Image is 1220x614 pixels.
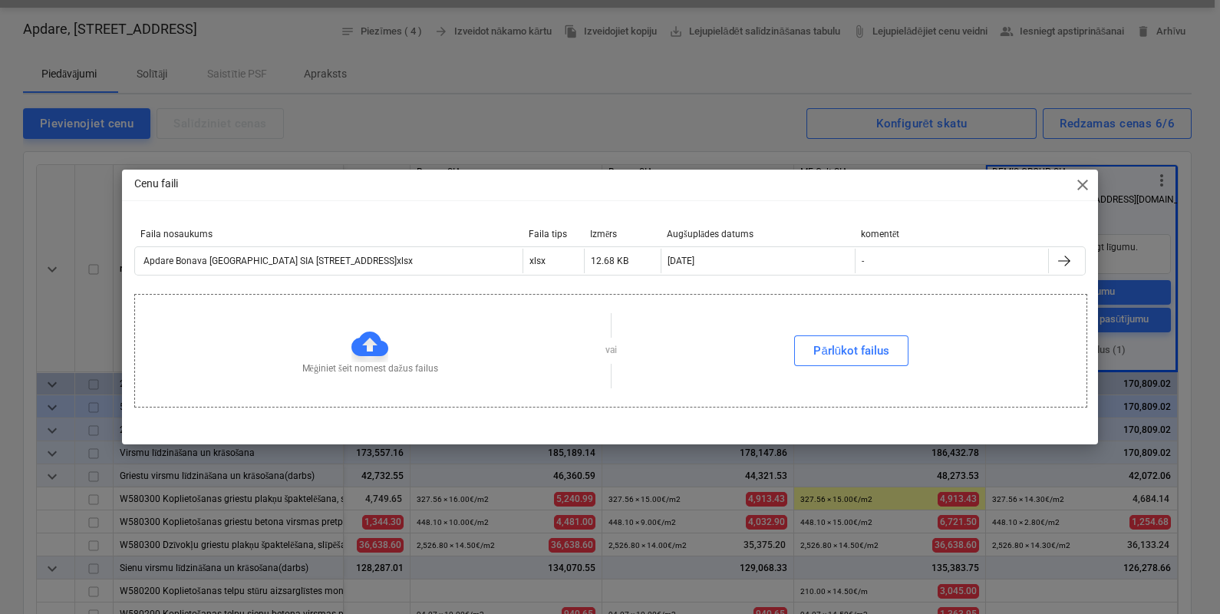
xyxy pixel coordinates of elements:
[1073,176,1092,194] span: close
[134,176,178,192] p: Cenu faili
[529,229,578,239] div: Faila tips
[861,229,1043,240] div: komentēt
[141,256,413,266] div: Apdare Bonava [GEOGRAPHIC_DATA] SIA [STREET_ADDRESS]xlsx
[591,256,628,266] div: 12.68 KB
[862,256,864,266] div: -
[1143,540,1220,614] iframe: Chat Widget
[813,341,889,361] div: Pārlūkot failus
[134,294,1087,407] div: Mēģiniet šeit nomest dažus failusvaiPārlūkot failus
[667,229,849,240] div: Augšuplādes datums
[529,256,546,266] div: xlsx
[794,335,908,366] button: Pārlūkot failus
[668,256,694,266] div: [DATE]
[140,229,516,239] div: Faila nosaukums
[605,344,617,357] p: vai
[302,362,438,375] p: Mēģiniet šeit nomest dažus failus
[590,229,655,240] div: Izmērs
